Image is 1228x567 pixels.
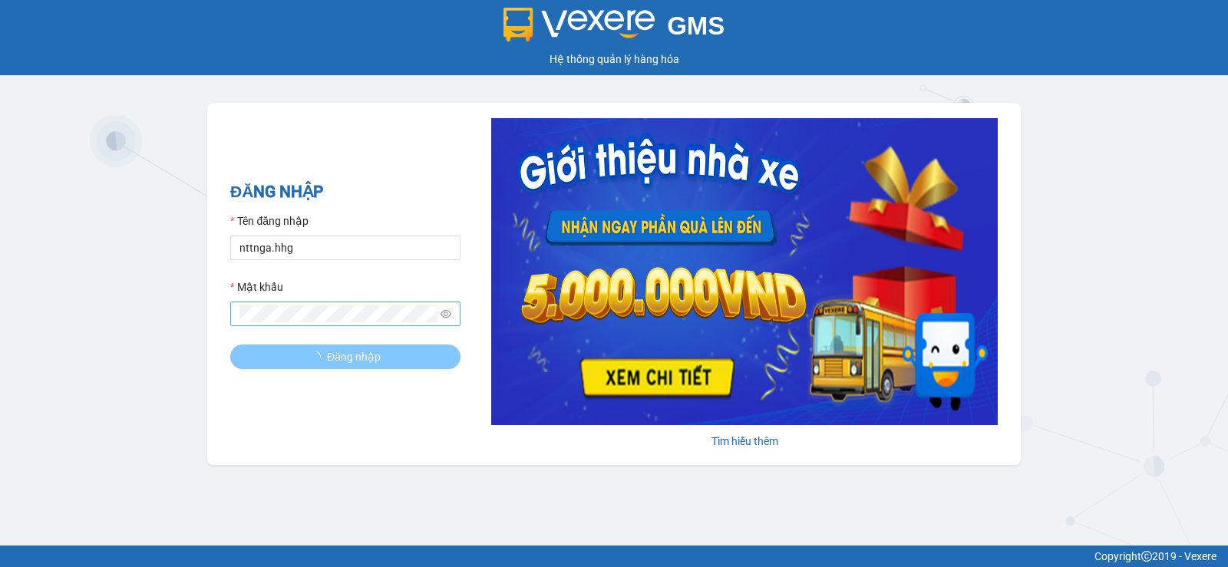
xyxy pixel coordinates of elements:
a: GMS [503,23,725,35]
span: copyright [1141,551,1152,562]
span: Đăng nhập [327,348,381,365]
div: Copyright 2019 - Vexere [12,548,1216,565]
div: Tìm hiểu thêm [491,433,998,450]
span: loading [310,351,327,362]
h2: ĐĂNG NHẬP [230,180,460,205]
button: Đăng nhập [230,344,460,369]
div: Hệ thống quản lý hàng hóa [4,51,1224,68]
span: GMS [667,12,725,40]
img: banner-0 [491,118,998,425]
input: Mật khẩu [239,305,437,322]
img: logo 2 [503,8,655,41]
label: Tên đăng nhập [230,213,309,229]
label: Mật khẩu [230,279,283,295]
span: eye [441,308,451,319]
input: Tên đăng nhập [230,236,460,260]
